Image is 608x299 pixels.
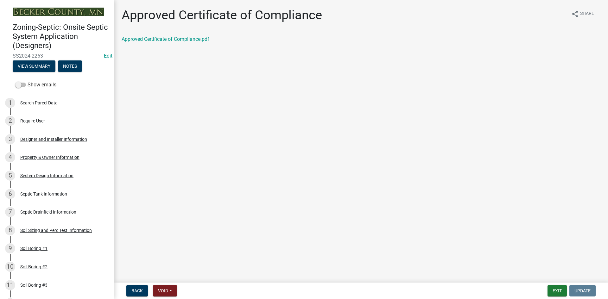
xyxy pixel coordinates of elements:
[126,285,148,296] button: Back
[5,280,15,290] div: 11
[5,171,15,181] div: 5
[13,53,101,59] span: SS2024-2263
[20,228,92,233] div: Soil Sizing and Perc Test Information
[574,288,591,293] span: Update
[15,81,56,89] label: Show emails
[20,137,87,141] div: Designer and Installer Information
[104,53,112,59] a: Edit
[20,155,79,159] div: Property & Owner Information
[548,285,567,296] button: Exit
[20,265,47,269] div: Soil Boring #2
[566,8,599,20] button: shareShare
[5,152,15,162] div: 4
[5,189,15,199] div: 6
[569,285,596,296] button: Update
[571,10,579,18] i: share
[13,8,104,16] img: Becker County, Minnesota
[58,60,82,72] button: Notes
[5,116,15,126] div: 2
[104,53,112,59] wm-modal-confirm: Edit Application Number
[20,101,58,105] div: Search Parcel Data
[5,98,15,108] div: 1
[13,60,55,72] button: View Summary
[20,283,47,287] div: Soil Boring #3
[158,288,168,293] span: Void
[131,288,143,293] span: Back
[13,64,55,69] wm-modal-confirm: Summary
[580,10,594,18] span: Share
[153,285,177,296] button: Void
[5,262,15,272] div: 10
[58,64,82,69] wm-modal-confirm: Notes
[5,207,15,217] div: 7
[13,23,109,50] h4: Zoning-Septic: Onsite Septic System Application (Designers)
[122,8,322,23] h1: Approved Certificate of Compliance
[20,173,73,178] div: System Design Information
[20,192,67,196] div: Septic Tank Information
[20,210,76,214] div: Septic Drainfield Information
[20,246,47,251] div: Soil Boring #1
[20,119,45,123] div: Require User
[122,36,209,42] a: Approved Certificate of Compliance.pdf
[5,243,15,253] div: 9
[5,225,15,235] div: 8
[5,134,15,144] div: 3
